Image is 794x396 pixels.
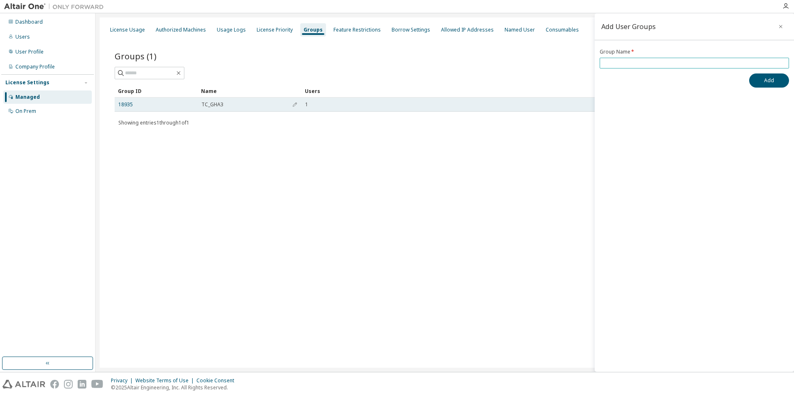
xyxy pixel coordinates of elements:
div: Website Terms of Use [135,377,196,384]
div: Consumables [546,27,579,33]
label: Group Name [600,49,789,55]
button: Add [749,73,789,88]
div: Users [15,34,30,40]
img: youtube.svg [91,380,103,389]
img: altair_logo.svg [2,380,45,389]
div: License Priority [257,27,293,33]
div: Groups [304,27,323,33]
div: Managed [15,94,40,100]
img: Altair One [4,2,108,11]
div: Authorized Machines [156,27,206,33]
div: License Usage [110,27,145,33]
div: User Profile [15,49,44,55]
div: Privacy [111,377,135,384]
div: Dashboard [15,19,43,25]
img: facebook.svg [50,380,59,389]
div: License Settings [5,79,49,86]
div: Feature Restrictions [333,27,381,33]
div: Allowed IP Addresses [441,27,494,33]
div: Named User [505,27,535,33]
div: Usage Logs [217,27,246,33]
p: © 2025 Altair Engineering, Inc. All Rights Reserved. [111,384,239,391]
div: On Prem [15,108,36,115]
div: Borrow Settings [392,27,430,33]
div: Company Profile [15,64,55,70]
div: Add User Groups [601,23,656,30]
div: Cookie Consent [196,377,239,384]
a: 18935 [118,101,133,108]
div: Name [201,84,298,98]
div: Users [305,84,752,98]
span: TC_GHA3 [201,101,223,108]
span: Groups (1) [115,50,157,62]
img: instagram.svg [64,380,73,389]
span: Showing entries 1 through 1 of 1 [118,119,189,126]
img: linkedin.svg [78,380,86,389]
div: Group ID [118,84,194,98]
span: 1 [305,101,308,108]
